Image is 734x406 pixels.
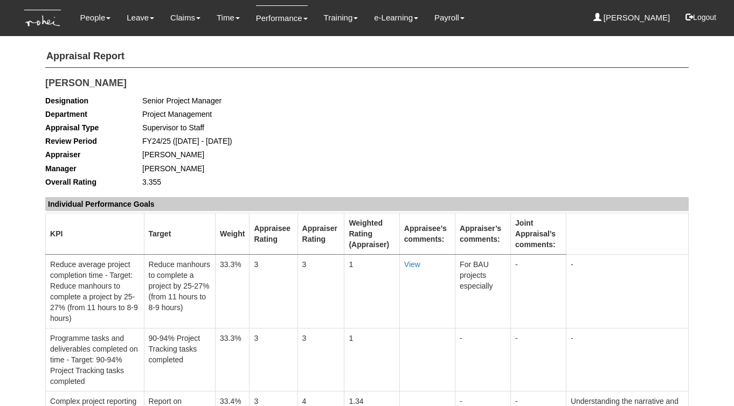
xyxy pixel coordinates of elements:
dt: Overall Rating [45,176,96,189]
th: Appraisee’s comments: [399,213,455,254]
dd: FY24/25 ([DATE] - [DATE]) [142,135,469,148]
a: [PERSON_NAME] [593,5,670,30]
td: - [566,328,688,391]
td: - [511,254,566,328]
dt: Designation [45,94,88,108]
td: 3 [297,254,344,328]
dt: Department [45,108,87,121]
dd: Supervisor to Staff [142,121,469,135]
a: Performance [256,5,308,31]
td: 1 [344,328,399,391]
dd: Project Management [142,108,469,121]
td: 33.3% [215,254,249,328]
td: Programme tasks and deliverables completed on time - Target: 90-94% Project Tracking tasks completed [46,328,144,391]
button: Logout [678,4,724,30]
a: Training [324,5,358,30]
th: Appraiser Rating [297,213,344,254]
td: - [566,254,688,328]
th: Weighted Rating (Appraiser) [344,213,399,254]
dt: Manager [45,162,77,176]
td: Reduce average project completion time - Target: Reduce manhours to complete a project by 25-27% ... [46,254,144,328]
td: 3 [297,328,344,391]
a: e-Learning [374,5,418,30]
td: - [455,328,511,391]
iframe: chat widget [689,363,723,395]
a: Payroll [434,5,465,30]
div: Individual Performance Goals [45,197,689,211]
td: - [511,328,566,391]
td: 3 [250,254,297,328]
td: 33.3% [215,328,249,391]
dd: [PERSON_NAME] [142,148,469,162]
a: Claims [170,5,200,30]
dt: Appraisal Type [45,121,99,135]
th: Target [144,213,215,254]
h4: [PERSON_NAME] [45,78,469,89]
dd: Senior Project Manager [142,94,469,108]
a: Leave [127,5,154,30]
td: 90-94% Project Tracking tasks completed [144,328,215,391]
dt: Review Period [45,135,97,148]
th: Appraisee Rating [250,213,297,254]
td: 3 [250,328,297,391]
a: People [80,5,111,30]
dd: 3.355 [142,176,469,189]
a: Time [217,5,240,30]
td: For BAU projects especially [455,254,511,328]
th: Appraiser’s comments: [455,213,511,254]
dt: Appraiser [45,148,80,162]
td: Reduce manhours to complete a project by 25-27% (from 11 hours to 8-9 hours) [144,254,215,328]
th: KPI [46,213,144,254]
dd: [PERSON_NAME] [142,162,469,176]
h4: Appraisal Report [45,46,689,68]
th: Weight [215,213,249,254]
th: Joint Appraisal’s comments: [511,213,566,254]
a: View [404,260,420,269]
td: 1 [344,254,399,328]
